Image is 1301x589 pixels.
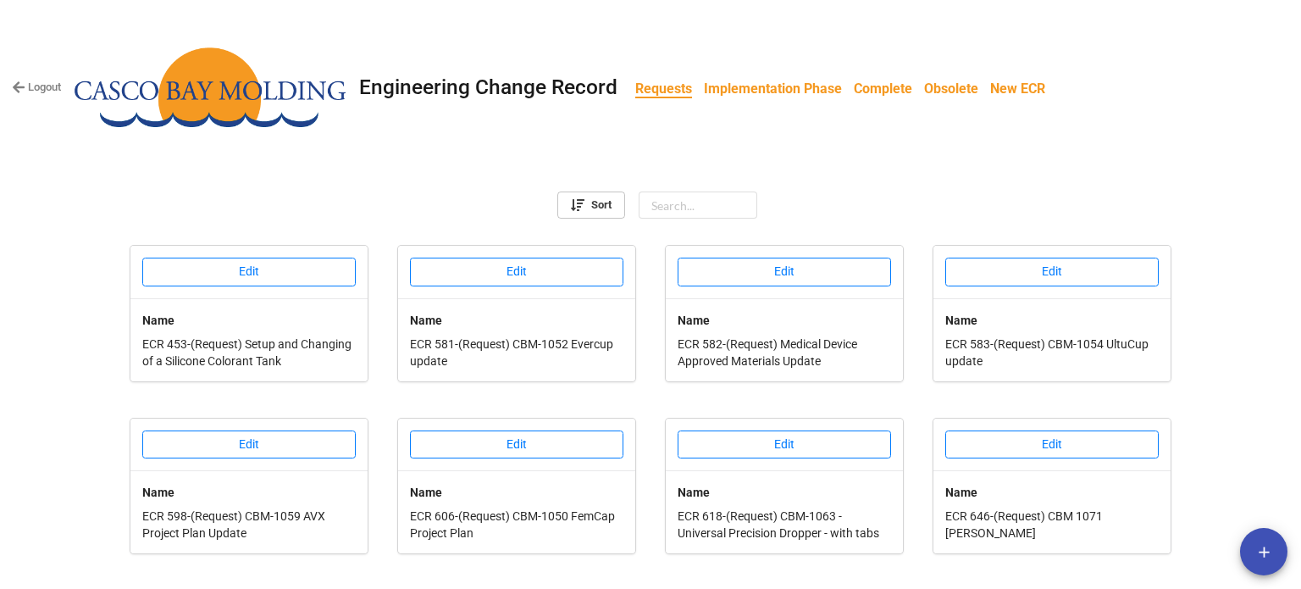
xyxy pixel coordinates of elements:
p: ECR 583-(Request) CBM-1054 UltuCup update [945,336,1159,370]
b: Name [142,486,174,499]
button: Edit [678,258,891,286]
button: add [1240,528,1287,575]
button: Edit [410,258,623,286]
a: Requests [629,72,698,105]
b: New ECR [990,81,1045,97]
p: ECR 646-(Request) CBM 1071 [PERSON_NAME] [945,508,1159,542]
a: Logout [12,79,61,96]
button: Edit [142,431,356,459]
button: Edit [142,258,356,286]
a: Sort [557,192,625,219]
b: Name [410,486,442,499]
button: Edit [678,431,891,459]
p: ECR 606-(Request) CBM-1050 FemCap Project Plan [410,508,623,542]
b: Name [678,314,710,327]
input: Search... [639,192,757,219]
b: Name [945,314,977,327]
button: Edit [945,431,1159,459]
button: Edit [410,431,623,459]
b: Requests [635,81,692,98]
a: Obsolete [918,72,984,105]
div: Engineering Change Record [359,77,617,98]
b: Implementation Phase [704,81,842,97]
a: New ECR [984,72,1051,105]
p: ECR 598-(Request) CBM-1059 AVX Project Plan Update [142,508,356,542]
b: Complete [854,81,912,97]
b: Name [410,314,442,327]
button: Edit [945,258,1159,286]
b: Name [142,314,174,327]
a: Complete [848,72,918,105]
p: ECR 582-(Request) Medical Device Approved Materials Update [678,336,891,370]
b: Name [945,486,977,499]
p: ECR 618-(Request) CBM-1063 - Universal Precision Dropper - with tabs [678,508,891,542]
b: Name [678,486,710,499]
a: Implementation Phase [698,72,848,105]
p: ECR 581-(Request) CBM-1052 Evercup update [410,336,623,370]
b: Obsolete [924,81,978,97]
img: ltfiPdBR88%2FCasco%20Bay%20Molding%20Logo.png [75,47,346,128]
p: ECR 453-(Request) Setup and Changing of a Silicone Colorant Tank [142,336,356,370]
